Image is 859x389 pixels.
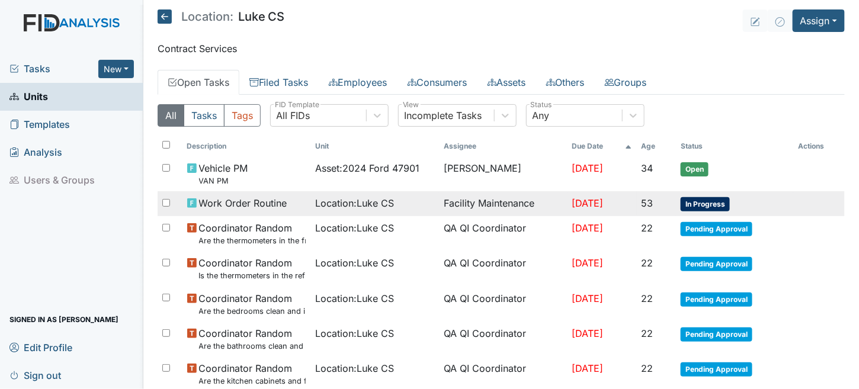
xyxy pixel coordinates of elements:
span: Location : Luke CS [315,361,394,375]
small: Are the thermometers in the freezer reading between 0 degrees and 10 degrees? [199,235,306,246]
button: Tags [224,104,261,127]
span: 22 [642,292,653,304]
span: Coordinator Random Are the bedrooms clean and in good repair? [199,291,306,317]
button: Assign [793,9,845,32]
span: Location : Luke CS [315,256,394,270]
th: Toggle SortBy [676,136,793,156]
small: Is the thermometers in the refrigerator reading between 34 degrees and 40 degrees? [199,270,306,281]
span: Coordinator Random Are the bathrooms clean and in good repair? [199,326,306,352]
span: 34 [642,162,653,174]
td: Facility Maintenance [439,191,568,216]
span: Asset : 2024 Ford 47901 [315,161,419,175]
button: Tasks [184,104,225,127]
span: [DATE] [572,222,604,234]
span: 22 [642,222,653,234]
span: Location : Luke CS [315,326,394,340]
span: Signed in as [PERSON_NAME] [9,310,118,329]
span: Open [681,162,709,176]
span: Coordinator Random Are the thermometers in the freezer reading between 0 degrees and 10 degrees? [199,221,306,246]
span: Units [9,88,48,106]
span: Location : Luke CS [315,291,394,306]
td: QA QI Coordinator [439,287,568,322]
small: VAN PM [199,175,248,187]
td: QA QI Coordinator [439,322,568,356]
div: Type filter [158,104,261,127]
span: 22 [642,362,653,374]
span: Work Order Routine [199,196,287,210]
span: [DATE] [572,362,604,374]
input: Toggle All Rows Selected [162,141,170,149]
button: All [158,104,184,127]
span: Templates [9,115,70,134]
span: Sign out [9,366,61,384]
td: QA QI Coordinator [439,251,568,286]
p: Contract Services [158,41,845,56]
a: Others [536,70,595,95]
span: Location: [181,11,233,22]
span: Analysis [9,143,62,162]
a: Assets [477,70,536,95]
span: In Progress [681,197,730,211]
a: Open Tasks [158,70,239,95]
span: Vehicle PM VAN PM [199,161,248,187]
a: Consumers [398,70,477,95]
td: QA QI Coordinator [439,216,568,251]
small: Are the bathrooms clean and in good repair? [199,340,306,352]
span: Coordinator Random Are the kitchen cabinets and floors clean? [199,361,306,387]
span: [DATE] [572,257,604,269]
th: Toggle SortBy [182,136,311,156]
span: 22 [642,327,653,339]
span: Location : Luke CS [315,196,394,210]
span: Edit Profile [9,338,72,356]
th: Toggle SortBy [637,136,676,156]
span: 22 [642,257,653,269]
span: Coordinator Random Is the thermometers in the refrigerator reading between 34 degrees and 40 degr... [199,256,306,281]
th: Toggle SortBy [310,136,439,156]
span: Pending Approval [681,362,752,377]
div: Any [533,108,550,123]
a: Groups [595,70,657,95]
th: Actions [793,136,845,156]
a: Filed Tasks [239,70,319,95]
span: [DATE] [572,197,604,209]
small: Are the bedrooms clean and in good repair? [199,306,306,317]
td: [PERSON_NAME] [439,156,568,191]
span: [DATE] [572,327,604,339]
button: New [98,60,134,78]
span: [DATE] [572,292,604,304]
a: Tasks [9,62,98,76]
h5: Luke CS [158,9,285,24]
span: Pending Approval [681,222,752,236]
small: Are the kitchen cabinets and floors clean? [199,375,306,387]
th: Assignee [439,136,568,156]
span: Location : Luke CS [315,221,394,235]
span: Pending Approval [681,257,752,271]
a: Employees [319,70,398,95]
span: Pending Approval [681,292,752,307]
div: Incomplete Tasks [405,108,482,123]
span: [DATE] [572,162,604,174]
div: All FIDs [277,108,310,123]
th: Toggle SortBy [568,136,637,156]
span: 53 [642,197,653,209]
span: Pending Approval [681,327,752,342]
